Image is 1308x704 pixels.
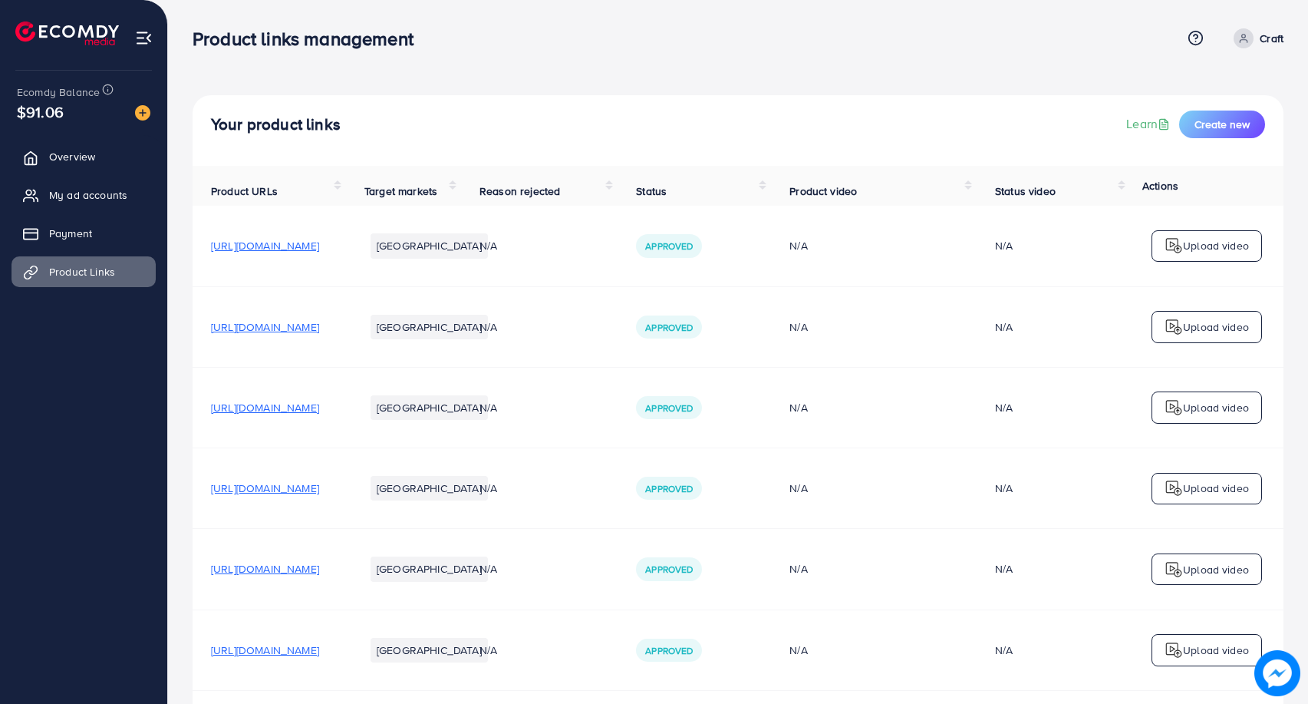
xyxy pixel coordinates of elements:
span: N/A [479,319,497,335]
span: Actions [1142,178,1178,193]
span: Approved [645,563,693,576]
span: Overview [49,149,95,164]
div: N/A [789,643,958,658]
span: My ad accounts [49,187,127,203]
li: [GEOGRAPHIC_DATA] [371,476,488,501]
span: Approved [645,644,693,657]
li: [GEOGRAPHIC_DATA] [371,557,488,581]
span: Approved [645,240,693,253]
p: Upload video [1183,318,1249,336]
span: Product video [789,183,857,199]
img: logo [1165,479,1183,497]
span: Target markets [364,183,437,199]
span: Product URLs [211,183,278,199]
span: Approved [645,321,693,334]
a: Learn [1126,115,1173,133]
span: Status video [995,183,1056,199]
div: N/A [995,481,1013,496]
p: Upload video [1183,641,1249,659]
span: $91.06 [17,101,64,123]
div: N/A [995,319,1013,335]
span: Product Links [49,264,115,279]
span: N/A [479,238,497,253]
p: Upload video [1183,560,1249,579]
div: N/A [789,561,958,577]
a: Product Links [12,256,156,287]
div: N/A [789,319,958,335]
div: N/A [789,400,958,415]
button: Create new [1179,111,1265,138]
div: N/A [995,643,1013,658]
p: Upload video [1183,398,1249,417]
div: N/A [995,561,1013,577]
img: logo [1165,318,1183,336]
p: Upload video [1183,236,1249,255]
span: Create new [1194,117,1250,132]
span: N/A [479,481,497,496]
span: N/A [479,643,497,658]
img: logo [1165,641,1183,659]
h4: Your product links [211,115,341,134]
span: [URL][DOMAIN_NAME] [211,561,319,577]
div: N/A [995,238,1013,253]
span: [URL][DOMAIN_NAME] [211,643,319,658]
img: logo [1165,560,1183,579]
span: [URL][DOMAIN_NAME] [211,481,319,496]
span: [URL][DOMAIN_NAME] [211,319,319,335]
span: Reason rejected [479,183,560,199]
li: [GEOGRAPHIC_DATA] [371,315,488,339]
div: N/A [789,481,958,496]
a: Overview [12,141,156,172]
a: Craft [1227,28,1283,48]
li: [GEOGRAPHIC_DATA] [371,233,488,258]
img: menu [135,29,153,47]
p: Upload video [1183,479,1249,497]
img: image [135,105,150,121]
img: image [1254,650,1300,696]
a: My ad accounts [12,180,156,210]
li: [GEOGRAPHIC_DATA] [371,395,488,420]
h3: Product links management [193,28,426,50]
span: N/A [479,561,497,577]
span: N/A [479,400,497,415]
p: Craft [1260,29,1283,48]
span: Status [636,183,667,199]
div: N/A [789,238,958,253]
span: Approved [645,402,693,415]
img: logo [1165,236,1183,255]
img: logo [1165,398,1183,417]
span: Ecomdy Balance [17,84,100,100]
a: Payment [12,218,156,249]
span: Approved [645,482,693,495]
span: [URL][DOMAIN_NAME] [211,238,319,253]
span: Payment [49,226,92,241]
span: [URL][DOMAIN_NAME] [211,400,319,415]
img: logo [15,21,119,45]
li: [GEOGRAPHIC_DATA] [371,638,488,663]
div: N/A [995,400,1013,415]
